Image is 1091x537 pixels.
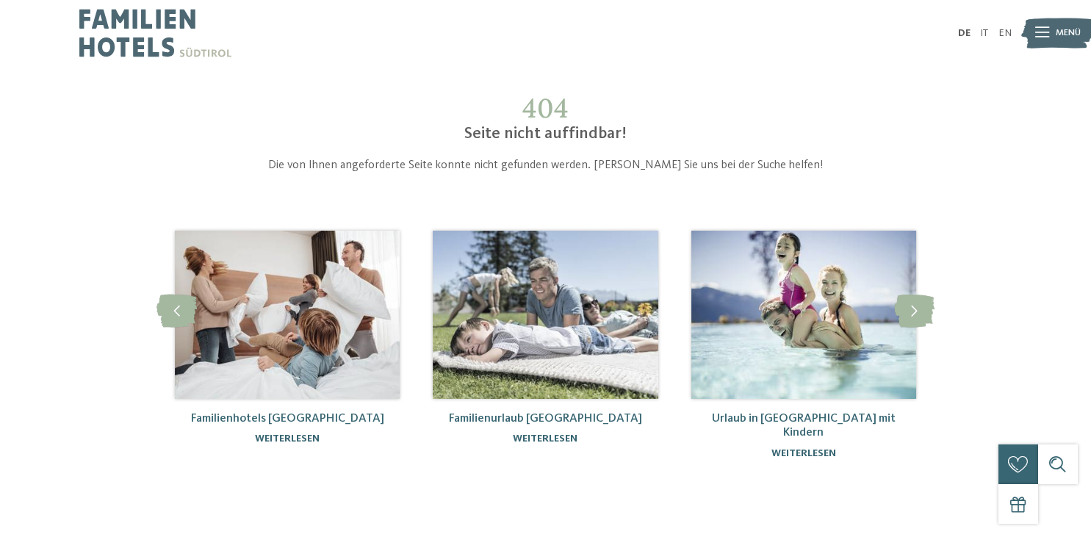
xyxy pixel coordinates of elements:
[998,28,1012,38] a: EN
[513,433,577,444] a: weiterlesen
[691,231,916,399] img: 404
[771,448,836,458] a: weiterlesen
[522,91,569,125] span: 404
[191,413,384,425] a: Familienhotels [GEOGRAPHIC_DATA]
[449,413,642,425] a: Familienurlaub [GEOGRAPHIC_DATA]
[433,231,658,399] img: 404
[175,231,400,399] img: 404
[712,413,896,439] a: Urlaub in [GEOGRAPHIC_DATA] mit Kindern
[231,157,860,174] p: Die von Ihnen angeforderte Seite konnte nicht gefunden werden. [PERSON_NAME] Sie uns bei der Such...
[1056,26,1081,40] span: Menü
[255,433,320,444] a: weiterlesen
[980,28,988,38] a: IT
[958,28,971,38] a: DE
[464,126,627,142] span: Seite nicht auffindbar!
